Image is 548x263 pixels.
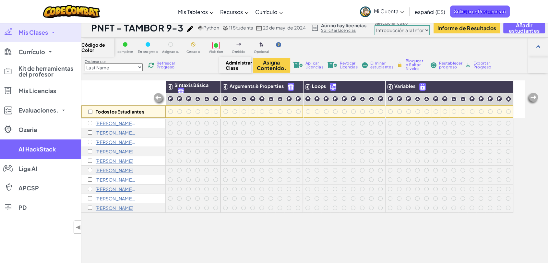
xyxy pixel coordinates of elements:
[178,8,208,15] span: Mis Tableros
[263,25,305,30] span: 23 de may. de 2024
[222,96,229,102] img: IconChallengeLevel.svg
[226,60,245,70] span: Administrar Clase
[222,26,228,30] img: MultipleUsers.png
[259,96,265,102] img: IconChallengeLevel.svg
[175,3,217,20] a: Mis Tableros
[321,23,366,28] span: Aún no hay licencias
[434,23,500,33] button: Informe de Resultados
[360,6,371,17] img: avatar
[185,96,192,102] img: IconChallengeLevel.svg
[43,5,100,18] img: CodeCombat logo
[217,3,252,20] a: Recursos
[396,62,403,68] img: IconLock.svg
[415,96,420,102] img: IconPracticeLevel.svg
[213,96,219,102] img: IconChallengeLevel.svg
[96,109,144,114] p: Todos los Estudiantes
[220,8,243,15] span: Recursos
[340,61,357,69] span: Revocar Licencias
[176,96,183,102] img: IconChallengeLevel.svg
[162,50,179,54] span: Asignado.
[506,96,511,102] img: IconIntro.svg
[138,50,158,54] span: En progreso
[362,62,368,68] img: IconRemoveStudents.svg
[411,3,448,20] a: español (ES)
[370,61,393,69] span: Eliminar estudiantes
[328,62,337,68] img: IconLicenseRevoke.svg
[460,96,466,102] img: IconPracticeLevel.svg
[487,96,493,102] img: IconChallengeLevel.svg
[18,146,56,152] span: AI HackStack
[369,96,374,102] img: IconPracticeLevel.svg
[95,177,136,182] p: Santiago Moya S
[230,83,284,89] span: Arguments & Properties
[236,43,241,45] img: IconSkippedLevel.svg
[81,42,114,53] span: Código de Color
[314,96,320,102] img: IconChallengeLevel.svg
[394,83,415,89] span: Variables
[288,83,294,90] img: IconFreeLevelv2.svg
[478,96,484,102] img: IconChallengeLevel.svg
[293,62,303,68] img: IconLicenseApply.svg
[187,26,193,32] img: iconPencil.svg
[374,8,404,15] span: Mi Cuenta
[18,127,37,133] span: Ozaria
[276,42,281,47] img: IconHint.svg
[286,96,292,102] img: IconChallengeLevel.svg
[305,96,311,102] img: IconChallengeLevel.svg
[526,92,539,105] img: Arrow_Left_Inactive.png
[375,21,430,26] label: Seleccionar Curso
[442,96,448,102] img: IconChallengeLevel.svg
[178,88,184,95] img: IconFreeLevelv2.svg
[198,26,203,30] img: python.png
[350,96,356,102] img: IconChallengeLevel.svg
[95,186,136,192] p: Sharon Ramirez S
[18,166,37,172] span: Liga AI
[203,25,219,30] span: Python
[95,130,136,135] p: Charling Herrera C
[195,96,200,102] img: IconPracticeLevel.svg
[252,3,286,20] a: Currículo
[415,8,445,15] span: español (ES)
[405,96,411,102] img: IconChallengeLevel.svg
[18,107,58,113] span: Evaluaciones.
[148,62,154,68] img: IconReload.svg
[95,139,136,145] p: Hilary Pineda H
[18,66,77,77] span: Kit de herramientas del profesor
[312,83,326,89] span: Loops
[465,62,471,68] img: IconArchive.svg
[259,42,264,47] img: IconOptionalLevel.svg
[18,30,48,35] span: Mis Clases
[91,22,184,34] h1: PNFT - TAMBOR 9-3
[95,205,133,210] p: Valeria Marin V
[229,25,253,30] span: 11 Students
[157,61,177,69] span: Refrescar Progreso
[253,58,290,73] button: Asigna Contenido.
[117,50,133,54] span: complete
[473,61,494,69] span: Exportar Progreso
[406,59,425,71] span: Bloquear o Saltar Niveles
[424,96,429,102] img: IconPracticeLevel.svg
[323,96,329,102] img: IconChallengeLevel.svg
[95,149,133,154] p: Kendall Palma Lopez K
[277,96,283,102] img: IconPracticeLevel.svg
[396,96,402,102] img: IconChallengeLevel.svg
[431,62,436,68] img: IconReset.svg
[357,1,408,22] a: Mi Cuenta
[268,96,274,102] img: IconPracticeLevel.svg
[332,96,338,102] img: IconChallengeLevel.svg
[85,59,143,64] label: Ordenar por
[321,28,366,33] a: Solicitar Licencias
[420,83,425,90] img: IconPaidLevel.svg
[503,23,545,33] button: Añadir estudiantes
[250,96,256,102] img: IconChallengeLevel.svg
[95,121,136,126] p: Alejandro Chaves Cruz A
[18,49,45,55] span: Currículo
[256,26,262,30] img: calendar.svg
[433,96,439,102] img: IconChallengeLevel.svg
[186,50,200,54] span: Cerrado
[255,8,277,15] span: Currículo
[341,96,347,102] img: IconChallengeLevel.svg
[167,96,173,102] img: IconChallengeLevel.svg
